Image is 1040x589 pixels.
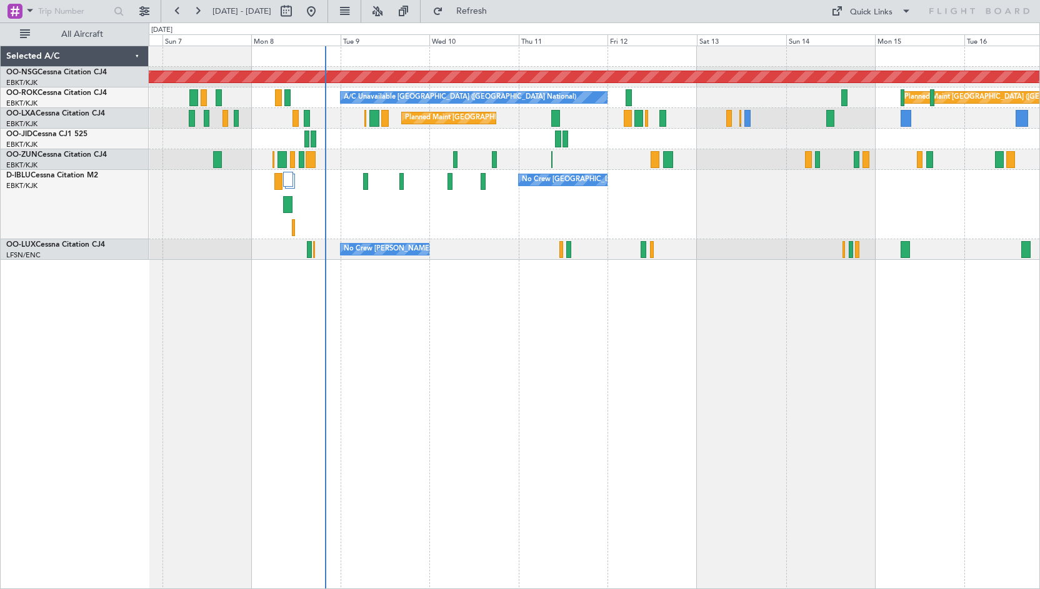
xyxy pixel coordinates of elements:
input: Trip Number [38,2,110,21]
a: EBKT/KJK [6,99,37,108]
span: OO-LXA [6,110,36,117]
div: No Crew [PERSON_NAME] ([PERSON_NAME]) [344,240,494,259]
div: [DATE] [151,25,172,36]
div: Fri 12 [607,34,697,46]
span: [DATE] - [DATE] [212,6,271,17]
a: EBKT/KJK [6,181,37,191]
a: OO-LUXCessna Citation CJ4 [6,241,105,249]
button: Refresh [427,1,502,21]
a: EBKT/KJK [6,119,37,129]
span: OO-ROK [6,89,37,97]
a: D-IBLUCessna Citation M2 [6,172,98,179]
div: Wed 10 [429,34,519,46]
div: Quick Links [850,6,892,19]
div: Sat 13 [697,34,786,46]
span: OO-JID [6,131,32,138]
span: OO-LUX [6,241,36,249]
a: EBKT/KJK [6,161,37,170]
a: EBKT/KJK [6,78,37,87]
a: OO-ZUNCessna Citation CJ4 [6,151,107,159]
span: Refresh [446,7,498,16]
button: All Aircraft [14,24,136,44]
span: D-IBLU [6,172,31,179]
button: Quick Links [825,1,917,21]
div: Sun 14 [786,34,876,46]
div: Planned Maint [GEOGRAPHIC_DATA] ([GEOGRAPHIC_DATA] National) [405,109,631,127]
a: OO-ROKCessna Citation CJ4 [6,89,107,97]
a: LFSN/ENC [6,250,41,260]
a: OO-LXACessna Citation CJ4 [6,110,105,117]
div: Tue 9 [341,34,430,46]
span: OO-ZUN [6,151,37,159]
span: All Aircraft [32,30,132,39]
div: A/C Unavailable [GEOGRAPHIC_DATA] ([GEOGRAPHIC_DATA] National) [344,88,576,107]
a: EBKT/KJK [6,140,37,149]
div: No Crew [GEOGRAPHIC_DATA] ([GEOGRAPHIC_DATA] National) [522,171,731,189]
div: Sun 7 [162,34,252,46]
div: Thu 11 [519,34,608,46]
div: Mon 15 [875,34,964,46]
a: OO-NSGCessna Citation CJ4 [6,69,107,76]
span: OO-NSG [6,69,37,76]
div: Mon 8 [251,34,341,46]
a: OO-JIDCessna CJ1 525 [6,131,87,138]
